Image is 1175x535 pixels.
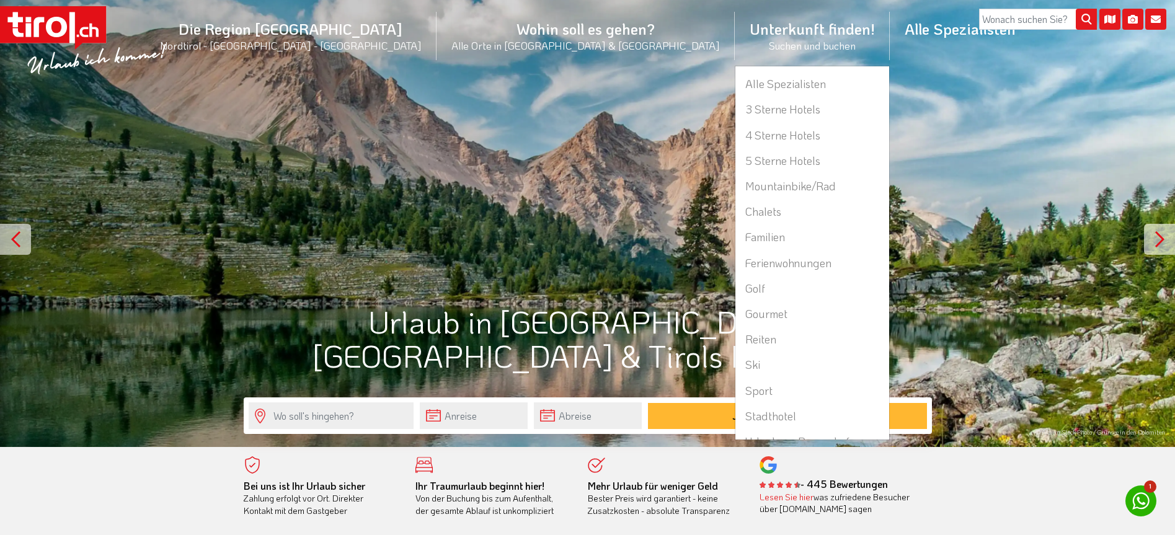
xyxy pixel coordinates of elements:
div: Zahlung erfolgt vor Ort. Direkter Kontakt mit dem Gastgeber [244,480,397,517]
span: 1 [1144,480,1156,493]
i: Karte öffnen [1099,9,1120,30]
small: Alle Orte in [GEOGRAPHIC_DATA] & [GEOGRAPHIC_DATA] [451,38,720,52]
a: Gourmet [735,301,889,327]
a: Reiten [735,327,889,352]
a: Wohin soll es gehen?Alle Orte in [GEOGRAPHIC_DATA] & [GEOGRAPHIC_DATA] [437,6,735,66]
b: Mehr Urlaub für weniger Geld [588,479,718,492]
a: Alle Spezialisten [735,71,889,97]
a: Golf [735,276,889,301]
a: Mountainbike/Rad [735,174,889,199]
div: Von der Buchung bis zum Aufenthalt, der gesamte Ablauf ist unkompliziert [415,480,569,517]
a: Stadthotel [735,404,889,429]
a: 4 Sterne Hotels [735,123,889,148]
a: Chalets [735,199,889,224]
small: Suchen und buchen [750,38,875,52]
a: 5 Sterne Hotels [735,148,889,174]
a: Unterkunft finden!Suchen und buchen [735,6,890,66]
b: - 445 Bewertungen [760,477,888,490]
input: Anreise [420,402,528,429]
a: Ferienwohnungen [735,250,889,276]
b: Bei uns ist Ihr Urlaub sicher [244,479,365,492]
a: 3 Sterne Hotels [735,97,889,122]
i: Kontakt [1145,9,1166,30]
a: 1 [1125,485,1156,516]
a: Die Region [GEOGRAPHIC_DATA]Nordtirol - [GEOGRAPHIC_DATA] - [GEOGRAPHIC_DATA] [145,6,437,66]
a: Sport [735,378,889,404]
input: Wo soll's hingehen? [249,402,414,429]
input: Abreise [534,402,642,429]
small: Nordtirol - [GEOGRAPHIC_DATA] - [GEOGRAPHIC_DATA] [160,38,422,52]
a: Urlaub am Bauernhof [735,429,889,454]
div: was zufriedene Besucher über [DOMAIN_NAME] sagen [760,491,913,515]
button: Jetzt kostenlos anfragen [648,403,927,429]
div: Bester Preis wird garantiert - keine Zusatzkosten - absolute Transparenz [588,480,742,517]
a: Alle Spezialisten [890,6,1031,52]
input: Wonach suchen Sie? [979,9,1097,30]
i: Fotogalerie [1122,9,1143,30]
b: Ihr Traumurlaub beginnt hier! [415,479,544,492]
a: Familien [735,224,889,250]
a: Ski [735,352,889,378]
a: Lesen Sie hier [760,491,814,503]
